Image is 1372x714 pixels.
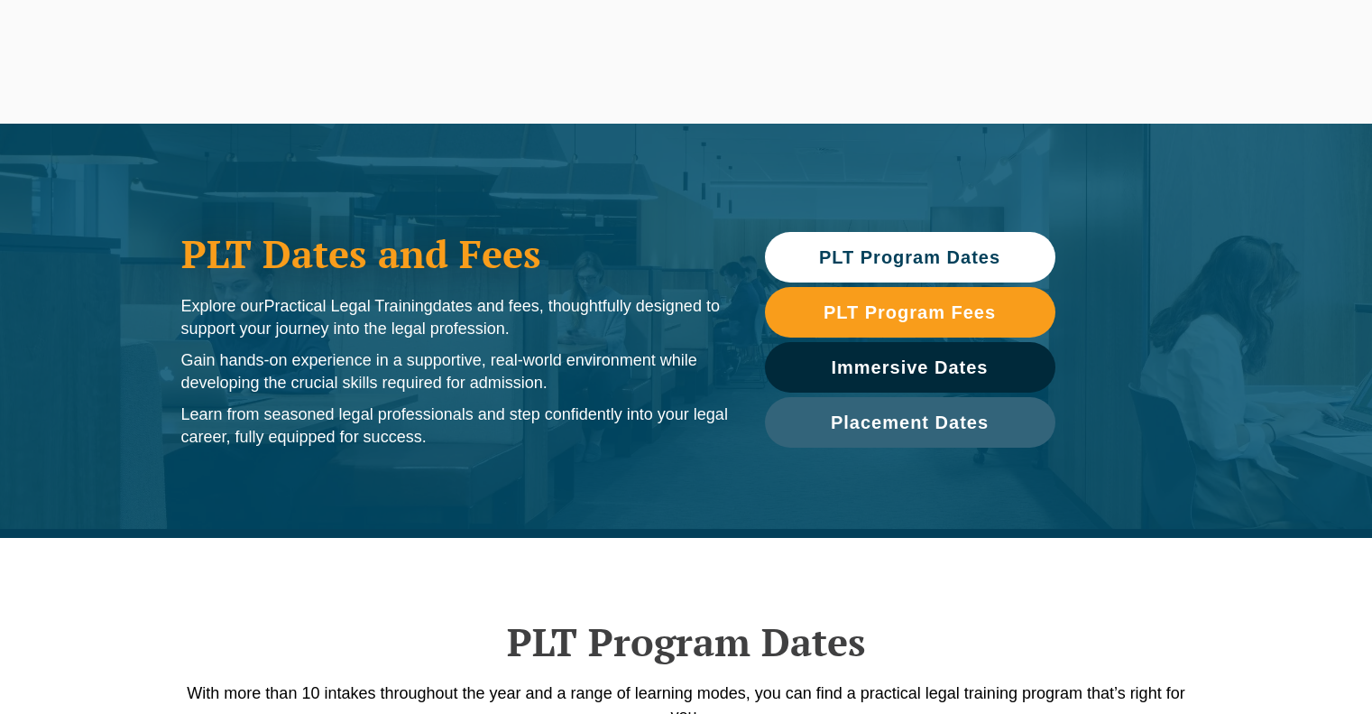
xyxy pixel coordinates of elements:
span: PLT Program Fees [824,303,996,321]
span: PLT Program Dates [819,248,1000,266]
p: Learn from seasoned legal professionals and step confidently into your legal career, fully equipp... [181,403,729,449]
span: Placement Dates [831,413,989,431]
span: Practical Legal Training [264,297,433,315]
a: PLT Program Dates [765,232,1055,283]
p: Explore our dates and fees, thoughtfully designed to support your journey into the legal profession. [181,295,729,340]
p: Gain hands-on experience in a supportive, real-world environment while developing the crucial ski... [181,349,729,394]
h2: PLT Program Dates [172,619,1201,664]
span: Immersive Dates [832,358,989,376]
a: Immersive Dates [765,342,1055,393]
a: PLT Program Fees [765,287,1055,338]
h1: PLT Dates and Fees [181,231,729,276]
a: Placement Dates [765,397,1055,448]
